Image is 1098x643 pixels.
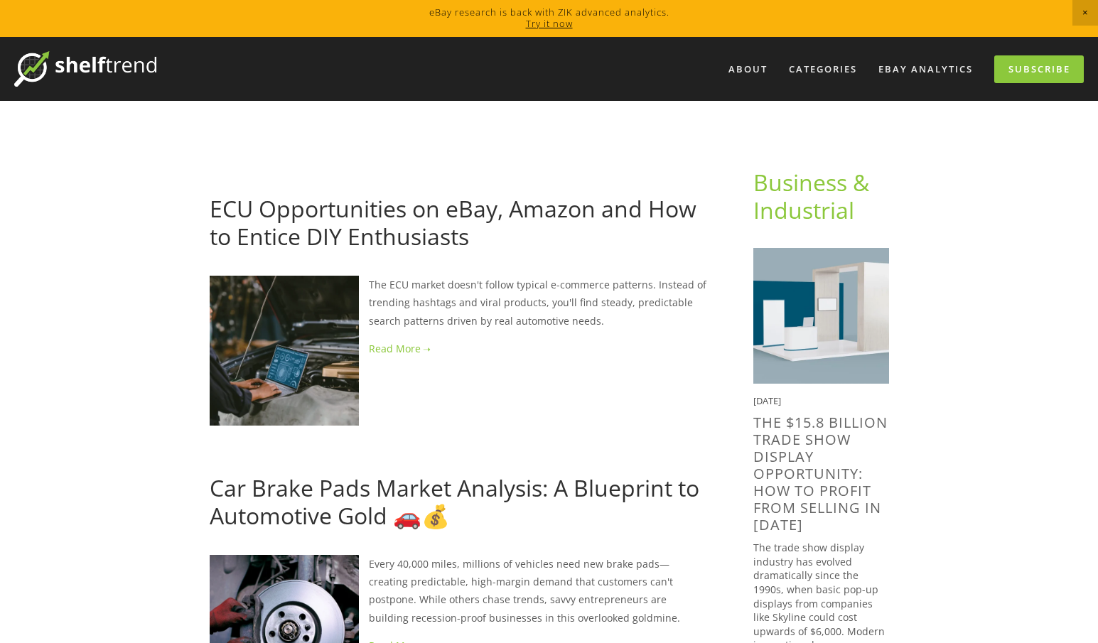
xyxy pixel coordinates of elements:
[14,51,156,87] img: ShelfTrend
[753,394,781,407] time: [DATE]
[210,276,359,425] img: ECU Opportunities on eBay, Amazon and How to Entice DIY Enthusiasts
[526,17,573,30] a: Try it now
[369,450,401,464] a: [DATE]
[210,555,708,627] p: Every 40,000 miles, millions of vehicles need new brake pads—creating predictable, high-margin de...
[994,55,1084,83] a: Subscribe
[753,167,875,225] a: Business & Industrial
[210,193,696,251] a: ECU Opportunities on eBay, Amazon and How to Entice DIY Enthusiasts
[210,276,708,330] p: The ECU market doesn't follow typical e-commerce patterns. Instead of trending hashtags and viral...
[753,248,889,384] img: The $15.8 Billion Trade Show Display Opportunity: How to Profit from selling in 2025
[210,171,242,185] a: [DATE]
[780,58,866,81] div: Categories
[719,58,777,81] a: About
[210,472,699,530] a: Car Brake Pads Market Analysis: A Blueprint to Automotive Gold 🚗💰
[753,413,888,534] a: The $15.8 Billion Trade Show Display Opportunity: How to Profit from selling in [DATE]
[869,58,982,81] a: eBay Analytics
